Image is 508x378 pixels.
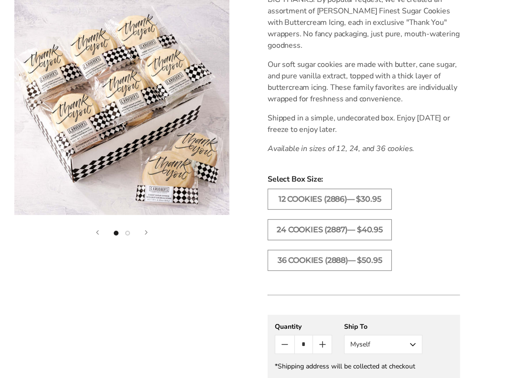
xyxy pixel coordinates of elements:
p: Our soft sugar cookies are made with butter, cane sugar, and pure vanilla extract, topped with a ... [268,59,460,105]
button: Show image 1 [114,231,119,236]
label: 12 COOKIES (2886)— $30.95 [268,189,392,210]
button: Previous [96,230,99,235]
div: Ship To [344,322,422,331]
span: Select Box Size: [268,173,460,185]
button: Next [145,230,148,235]
button: Show image 2 [125,231,130,236]
button: Count minus [275,335,294,354]
label: 36 COOKIES (2888)— $50.95 [268,250,392,271]
p: Shipped in a simple, undecorated box. Enjoy [DATE] or freeze to enjoy later. [268,112,460,135]
em: Available in sizes of 12, 24, and 36 cookies. [268,143,414,154]
div: Quantity [275,322,332,331]
input: Quantity [294,335,313,354]
div: *Shipping address will be collected at checkout [275,362,453,371]
label: 24 COOKIES (2887)— $40.95 [268,219,392,240]
button: Myself [344,335,422,354]
button: Count plus [313,335,332,354]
